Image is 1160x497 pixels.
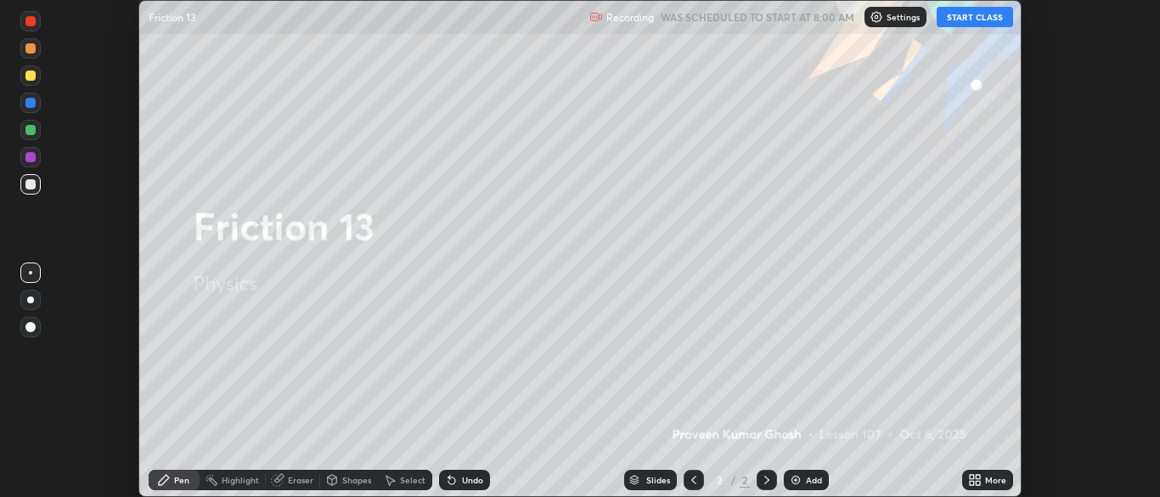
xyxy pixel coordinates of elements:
[661,9,854,25] h5: WAS SCHEDULED TO START AT 8:00 AM
[646,476,670,484] div: Slides
[711,475,728,485] div: 2
[400,476,425,484] div: Select
[149,10,196,24] p: Friction 13
[806,476,822,484] div: Add
[789,473,802,487] img: add-slide-button
[606,11,654,24] p: Recording
[731,475,736,485] div: /
[589,10,603,24] img: recording.375f2c34.svg
[342,476,371,484] div: Shapes
[870,10,883,24] img: class-settings-icons
[740,472,750,488] div: 2
[288,476,313,484] div: Eraser
[887,13,920,21] p: Settings
[462,476,483,484] div: Undo
[937,7,1013,27] button: START CLASS
[174,476,189,484] div: Pen
[222,476,259,484] div: Highlight
[985,476,1006,484] div: More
